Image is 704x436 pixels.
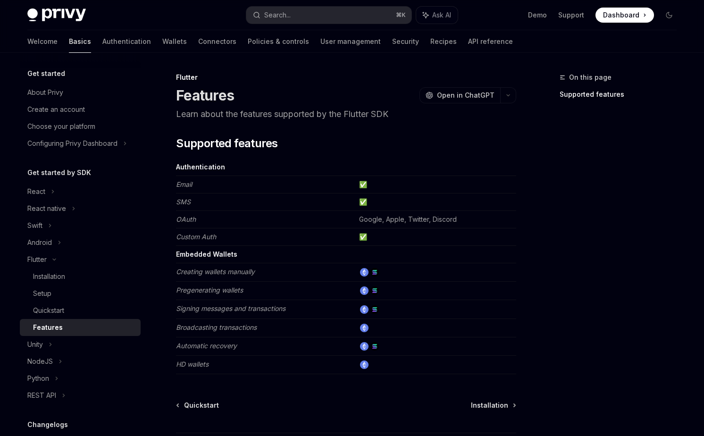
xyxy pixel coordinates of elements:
span: Dashboard [603,10,639,20]
div: Flutter [176,73,516,82]
div: React native [27,203,66,214]
a: Installation [471,401,515,410]
img: solana.png [370,342,379,351]
a: API reference [468,30,513,53]
a: Wallets [162,30,187,53]
a: Quickstart [177,401,219,410]
em: SMS [176,198,191,206]
h5: Get started [27,68,65,79]
a: Policies & controls [248,30,309,53]
div: Configuring Privy Dashboard [27,138,117,149]
img: dark logo [27,8,86,22]
h5: Get started by SDK [27,167,91,178]
td: ✅ [355,176,516,193]
em: Pregenerating wallets [176,286,243,294]
a: Welcome [27,30,58,53]
strong: Embedded Wallets [176,250,237,258]
div: Search... [264,9,291,21]
img: ethereum.png [360,361,369,369]
div: React [27,186,45,197]
span: Installation [471,401,508,410]
em: Signing messages and transactions [176,304,285,312]
a: Basics [69,30,91,53]
a: Setup [20,285,141,302]
div: Create an account [27,104,85,115]
a: Features [20,319,141,336]
em: Creating wallets manually [176,268,255,276]
span: Open in ChatGPT [437,91,494,100]
img: solana.png [370,286,379,295]
em: HD wallets [176,360,209,368]
button: Open in ChatGPT [419,87,500,103]
a: Authentication [102,30,151,53]
img: ethereum.png [360,286,369,295]
a: Support [558,10,584,20]
em: OAuth [176,215,196,223]
span: Ask AI [432,10,451,20]
div: Setup [33,288,51,299]
a: Choose your platform [20,118,141,135]
span: Quickstart [184,401,219,410]
a: Security [392,30,419,53]
div: Unity [27,339,43,350]
span: ⌘ K [396,11,406,19]
td: Google, Apple, Twitter, Discord [355,211,516,228]
a: Create an account [20,101,141,118]
div: Installation [33,271,65,282]
h1: Features [176,87,234,104]
a: Connectors [198,30,236,53]
a: Quickstart [20,302,141,319]
p: Learn about the features supported by the Flutter SDK [176,108,516,121]
a: Supported features [560,87,684,102]
button: Ask AI [416,7,458,24]
div: Choose your platform [27,121,95,132]
img: solana.png [370,305,379,314]
em: Automatic recovery [176,342,237,350]
strong: Authentication [176,163,225,171]
td: ✅ [355,193,516,211]
a: User management [320,30,381,53]
em: Custom Auth [176,233,216,241]
div: NodeJS [27,356,53,367]
a: Installation [20,268,141,285]
img: ethereum.png [360,268,369,277]
a: About Privy [20,84,141,101]
a: Dashboard [595,8,654,23]
a: Recipes [430,30,457,53]
div: REST API [27,390,56,401]
h5: Changelogs [27,419,68,430]
div: Android [27,237,52,248]
div: Flutter [27,254,47,265]
div: Python [27,373,49,384]
span: On this page [569,72,612,83]
div: About Privy [27,87,63,98]
img: ethereum.png [360,342,369,351]
span: Supported features [176,136,277,151]
em: Email [176,180,192,188]
button: Search...⌘K [246,7,411,24]
img: ethereum.png [360,305,369,314]
td: ✅ [355,228,516,246]
button: Toggle dark mode [662,8,677,23]
div: Features [33,322,63,333]
div: Swift [27,220,42,231]
a: Demo [528,10,547,20]
div: Quickstart [33,305,64,316]
em: Broadcasting transactions [176,323,257,331]
img: solana.png [370,268,379,277]
img: ethereum.png [360,324,369,332]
